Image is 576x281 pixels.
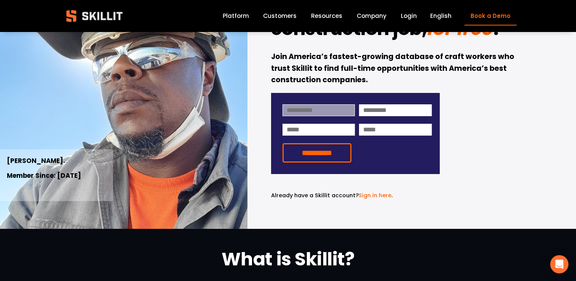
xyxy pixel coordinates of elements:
[401,11,417,21] a: Login
[222,11,249,21] a: Platform
[263,11,297,21] a: Customers
[7,156,65,165] strong: [PERSON_NAME].
[271,51,516,85] strong: Join America’s fastest-growing database of craft workers who trust Skillit to find full-time oppo...
[430,11,452,20] span: English
[60,5,129,27] img: Skillit
[550,255,568,273] div: Open Intercom Messenger
[222,246,354,272] strong: What is Skillit?
[427,16,493,42] em: for free
[359,192,391,199] a: Sign in here
[7,171,81,180] strong: Member Since: [DATE]
[493,16,499,42] strong: .
[357,11,386,21] a: Company
[311,11,342,21] a: folder dropdown
[311,11,342,20] span: Resources
[271,192,359,199] span: Already have a Skillit account?
[464,7,516,26] a: Book a Demo
[271,16,427,42] strong: construction job,
[430,11,452,21] div: language picker
[271,191,440,200] p: .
